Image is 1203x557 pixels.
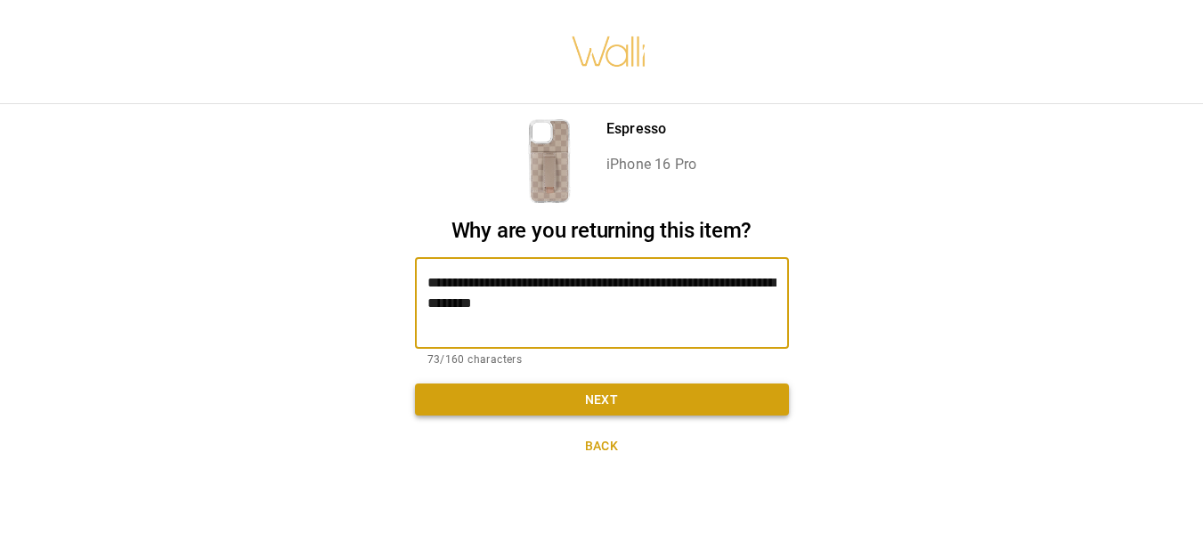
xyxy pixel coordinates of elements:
img: walli-inc.myshopify.com [571,13,647,90]
button: Back [415,430,789,463]
p: Espresso [606,118,696,140]
h2: Why are you returning this item? [415,218,789,244]
p: 73/160 characters [427,351,776,369]
p: iPhone 16 Pro [606,154,696,175]
button: Next [415,383,789,416]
